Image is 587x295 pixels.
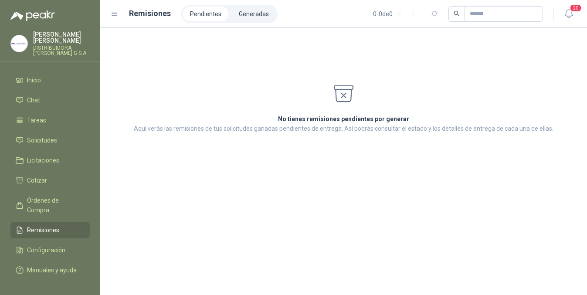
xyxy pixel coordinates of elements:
[33,31,90,44] p: [PERSON_NAME] [PERSON_NAME]
[10,72,90,88] a: Inicio
[27,176,47,185] span: Cotizar
[11,35,27,52] img: Company Logo
[278,115,409,122] strong: No tienes remisiones pendientes por generar
[373,7,421,21] div: 0 - 0 de 0
[10,152,90,169] a: Licitaciones
[27,156,59,165] span: Licitaciones
[10,172,90,189] a: Cotizar
[129,7,171,20] h1: Remisiones
[10,132,90,149] a: Solicitudes
[10,112,90,129] a: Tareas
[10,92,90,109] a: Chat
[570,4,582,12] span: 20
[10,192,90,218] a: Órdenes de Compra
[27,196,81,215] span: Órdenes de Compra
[27,265,77,275] span: Manuales y ayuda
[10,222,90,238] a: Remisiones
[134,124,553,133] p: Aquí verás las remisiones de tus solicitudes ganadas pendientes de entrega. Así podrás consultar ...
[232,7,276,21] a: Generadas
[27,75,41,85] span: Inicio
[183,7,228,21] a: Pendientes
[27,136,57,145] span: Solicitudes
[454,10,460,17] span: search
[10,262,90,278] a: Manuales y ayuda
[27,95,40,105] span: Chat
[10,242,90,258] a: Configuración
[561,6,577,22] button: 20
[10,10,55,21] img: Logo peakr
[27,245,65,255] span: Configuración
[27,115,46,125] span: Tareas
[27,225,59,235] span: Remisiones
[33,45,90,56] p: DISTRIBUIDORA [PERSON_NAME] G S.A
